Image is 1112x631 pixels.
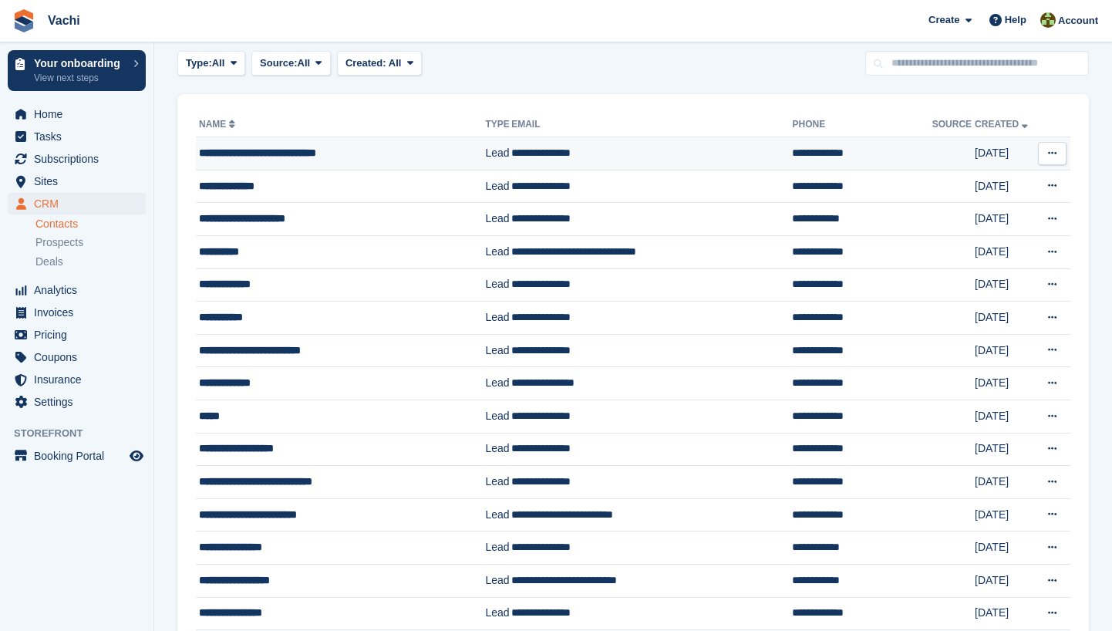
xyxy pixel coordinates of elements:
th: Source [932,113,975,137]
td: [DATE] [975,597,1036,630]
th: Email [511,113,792,137]
td: [DATE] [975,203,1036,236]
a: menu [8,346,146,368]
a: menu [8,126,146,147]
a: Created [975,119,1031,130]
a: menu [8,193,146,214]
a: Contacts [35,217,146,231]
p: Your onboarding [34,58,126,69]
span: Sites [34,170,126,192]
img: stora-icon-8386f47178a22dfd0bd8f6a31ec36ba5ce8667c1dd55bd0f319d3a0aa187defe.svg [12,9,35,32]
td: [DATE] [975,334,1036,367]
span: CRM [34,193,126,214]
th: Phone [792,113,932,137]
span: Account [1058,13,1098,29]
span: Create [928,12,959,28]
td: Lead [485,597,511,630]
span: Prospects [35,235,83,250]
img: Anete Gre [1040,12,1056,28]
span: Home [34,103,126,125]
td: Lead [485,367,511,400]
td: [DATE] [975,498,1036,531]
td: Lead [485,170,511,203]
td: Lead [485,498,511,531]
td: Lead [485,302,511,335]
span: All [298,56,311,71]
td: [DATE] [975,235,1036,268]
span: Created: [345,57,386,69]
th: Type [485,113,511,137]
td: Lead [485,268,511,302]
span: Tasks [34,126,126,147]
a: Deals [35,254,146,270]
a: Your onboarding View next steps [8,50,146,91]
a: menu [8,279,146,301]
p: View next steps [34,71,126,85]
a: Preview store [127,447,146,465]
a: menu [8,148,146,170]
a: menu [8,170,146,192]
span: Type: [186,56,212,71]
td: Lead [485,564,511,597]
td: [DATE] [975,137,1036,170]
span: Source: [260,56,297,71]
a: menu [8,369,146,390]
span: Storefront [14,426,153,441]
a: Name [199,119,238,130]
span: Coupons [34,346,126,368]
a: menu [8,324,146,346]
td: [DATE] [975,564,1036,597]
td: Lead [485,137,511,170]
span: Help [1005,12,1026,28]
span: Insurance [34,369,126,390]
td: [DATE] [975,367,1036,400]
td: [DATE] [975,400,1036,433]
span: Settings [34,391,126,413]
span: Subscriptions [34,148,126,170]
td: Lead [485,400,511,433]
button: Source: All [251,51,331,76]
td: Lead [485,235,511,268]
td: Lead [485,531,511,565]
span: Invoices [34,302,126,323]
td: [DATE] [975,531,1036,565]
button: Created: All [337,51,422,76]
td: [DATE] [975,302,1036,335]
span: Analytics [34,279,126,301]
span: Pricing [34,324,126,346]
a: Prospects [35,235,146,251]
button: Type: All [177,51,245,76]
span: Deals [35,255,63,269]
span: Booking Portal [34,445,126,467]
td: [DATE] [975,466,1036,499]
a: menu [8,103,146,125]
a: menu [8,391,146,413]
a: menu [8,445,146,467]
td: [DATE] [975,268,1036,302]
a: Vachi [42,8,86,33]
td: [DATE] [975,170,1036,203]
span: All [389,57,402,69]
span: All [212,56,225,71]
td: Lead [485,433,511,466]
td: Lead [485,203,511,236]
td: [DATE] [975,433,1036,466]
td: Lead [485,466,511,499]
a: menu [8,302,146,323]
td: Lead [485,334,511,367]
